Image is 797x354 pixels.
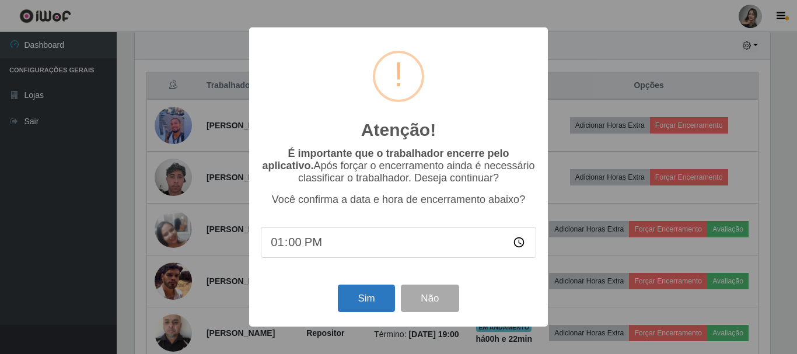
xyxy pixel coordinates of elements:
[261,194,536,206] p: Você confirma a data e hora de encerramento abaixo?
[361,120,436,141] h2: Atenção!
[261,148,536,184] p: Após forçar o encerramento ainda é necessário classificar o trabalhador. Deseja continuar?
[338,285,394,312] button: Sim
[262,148,509,171] b: É importante que o trabalhador encerre pelo aplicativo.
[401,285,459,312] button: Não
